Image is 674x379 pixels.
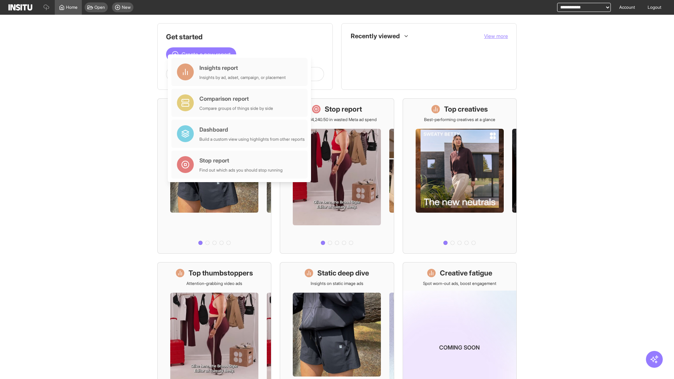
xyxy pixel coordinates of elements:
a: Top creativesBest-performing creatives at a glance [403,98,517,254]
p: Insights on static image ads [311,281,363,286]
p: Best-performing creatives at a glance [424,117,495,122]
span: View more [484,33,508,39]
div: Dashboard [199,125,305,134]
h1: Static deep dive [317,268,369,278]
button: Create a new report [166,47,236,61]
a: What's live nowSee all active ads instantly [157,98,271,254]
div: Stop report [199,156,283,165]
a: Stop reportSave £14,240.50 in wasted Meta ad spend [280,98,394,254]
span: New [122,5,131,10]
p: Save £14,240.50 in wasted Meta ad spend [297,117,377,122]
div: Insights report [199,64,286,72]
h1: Top creatives [444,104,488,114]
h1: Get started [166,32,324,42]
h1: Top thumbstoppers [189,268,253,278]
div: Comparison report [199,94,273,103]
div: Insights by ad, adset, campaign, or placement [199,75,286,80]
h1: Stop report [325,104,362,114]
p: Attention-grabbing video ads [186,281,242,286]
div: Build a custom view using highlights from other reports [199,137,305,142]
div: Compare groups of things side by side [199,106,273,111]
span: Create a new report [181,50,231,59]
span: Open [94,5,105,10]
button: View more [484,33,508,40]
div: Find out which ads you should stop running [199,167,283,173]
img: Logo [8,4,32,11]
span: Home [66,5,78,10]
